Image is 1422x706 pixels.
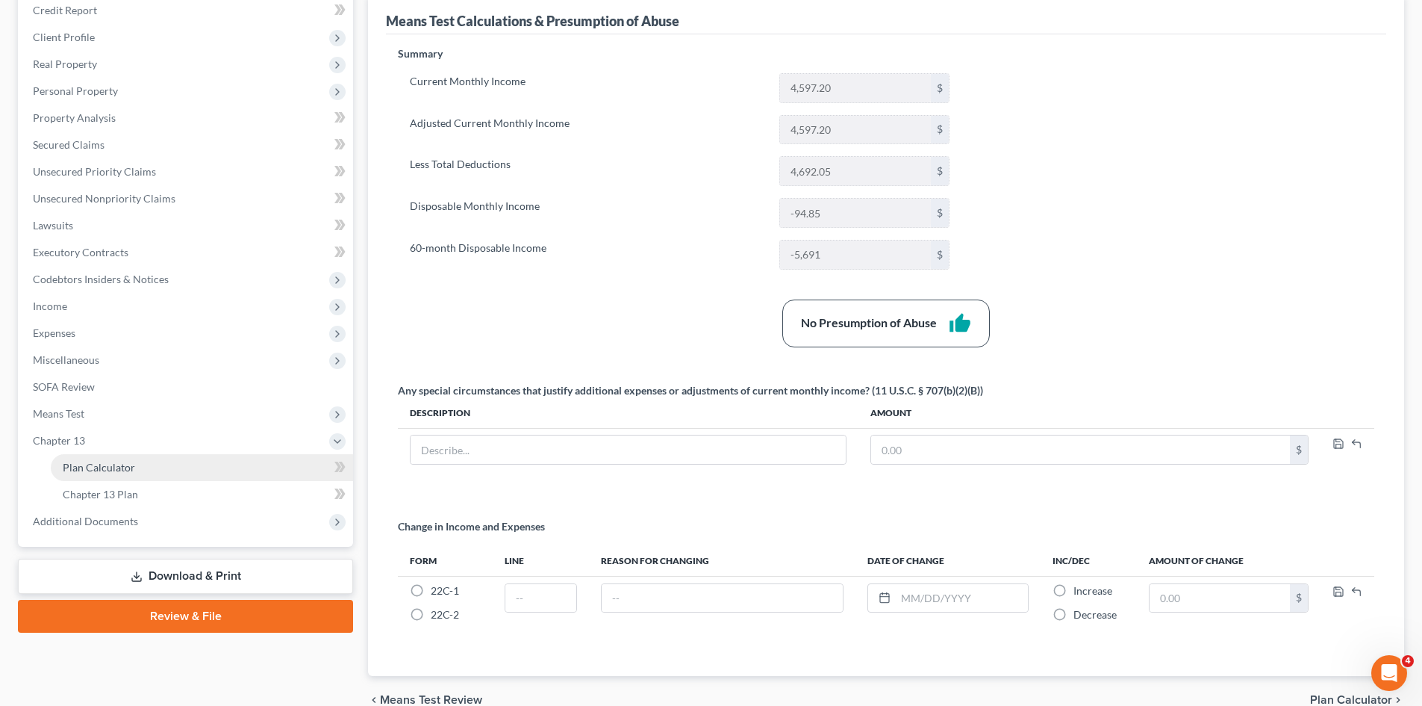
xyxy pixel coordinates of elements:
[368,694,380,706] i: chevron_left
[51,481,353,508] a: Chapter 13 Plan
[21,212,353,239] a: Lawsuits
[33,31,95,43] span: Client Profile
[1371,655,1407,691] iframe: Intercom live chat
[931,199,949,227] div: $
[63,461,135,474] span: Plan Calculator
[21,374,353,400] a: SOFA Review
[402,240,772,270] label: 60-month Disposable Income
[931,74,949,102] div: $
[1041,546,1137,576] th: Inc/Dec
[402,73,772,103] label: Current Monthly Income
[33,84,118,97] span: Personal Property
[51,454,353,481] a: Plan Calculator
[398,398,858,428] th: Description
[33,300,67,312] span: Income
[33,138,105,151] span: Secured Claims
[33,353,99,366] span: Miscellaneous
[398,383,983,398] div: Any special circumstances that justify additional expenses or adjustments of current monthly inco...
[949,312,971,335] i: thumb_up
[402,115,772,145] label: Adjusted Current Monthly Income
[21,158,353,185] a: Unsecured Priority Claims
[18,559,353,594] a: Download & Print
[21,131,353,158] a: Secured Claims
[931,157,949,185] div: $
[931,116,949,144] div: $
[1073,584,1112,597] span: Increase
[33,407,84,420] span: Means Test
[33,246,128,258] span: Executory Contracts
[380,694,482,706] span: Means Test Review
[1290,436,1308,464] div: $
[21,105,353,131] a: Property Analysis
[1290,584,1308,613] div: $
[33,165,156,178] span: Unsecured Priority Claims
[858,398,1320,428] th: Amount
[368,694,482,706] button: chevron_left Means Test Review
[801,315,937,332] div: No Presumption of Abuse
[602,584,843,613] input: --
[431,608,459,621] span: 22C-2
[431,584,459,597] span: 22C-1
[589,546,855,576] th: Reason for Changing
[33,434,85,447] span: Chapter 13
[33,111,116,124] span: Property Analysis
[18,600,353,633] a: Review & File
[398,546,493,576] th: Form
[1310,694,1404,706] button: Plan Calculator chevron_right
[1310,694,1392,706] span: Plan Calculator
[411,436,846,464] input: Describe...
[33,273,169,285] span: Codebtors Insiders & Notices
[1073,608,1117,621] span: Decrease
[33,58,97,70] span: Real Property
[1402,655,1414,667] span: 4
[398,46,961,61] p: Summary
[871,436,1290,464] input: 0.00
[33,192,175,205] span: Unsecured Nonpriority Claims
[33,515,138,527] span: Additional Documents
[780,74,931,102] input: 0.00
[1137,546,1320,576] th: Amount of Change
[21,185,353,212] a: Unsecured Nonpriority Claims
[931,241,949,269] div: $
[63,488,138,501] span: Chapter 13 Plan
[386,12,679,30] div: Means Test Calculations & Presumption of Abuse
[780,116,931,144] input: 0.00
[33,4,97,16] span: Credit Report
[855,546,1041,576] th: Date of Change
[493,546,589,576] th: Line
[780,199,931,227] input: 0.00
[1392,694,1404,706] i: chevron_right
[1150,584,1290,613] input: 0.00
[21,239,353,266] a: Executory Contracts
[780,241,931,269] input: 0.00
[402,198,772,228] label: Disposable Monthly Income
[33,219,73,232] span: Lawsuits
[402,156,772,186] label: Less Total Deductions
[33,380,95,393] span: SOFA Review
[505,584,576,613] input: --
[780,157,931,185] input: 0.00
[398,519,545,534] p: Change in Income and Expenses
[33,326,75,339] span: Expenses
[896,584,1028,613] input: MM/DD/YYYY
